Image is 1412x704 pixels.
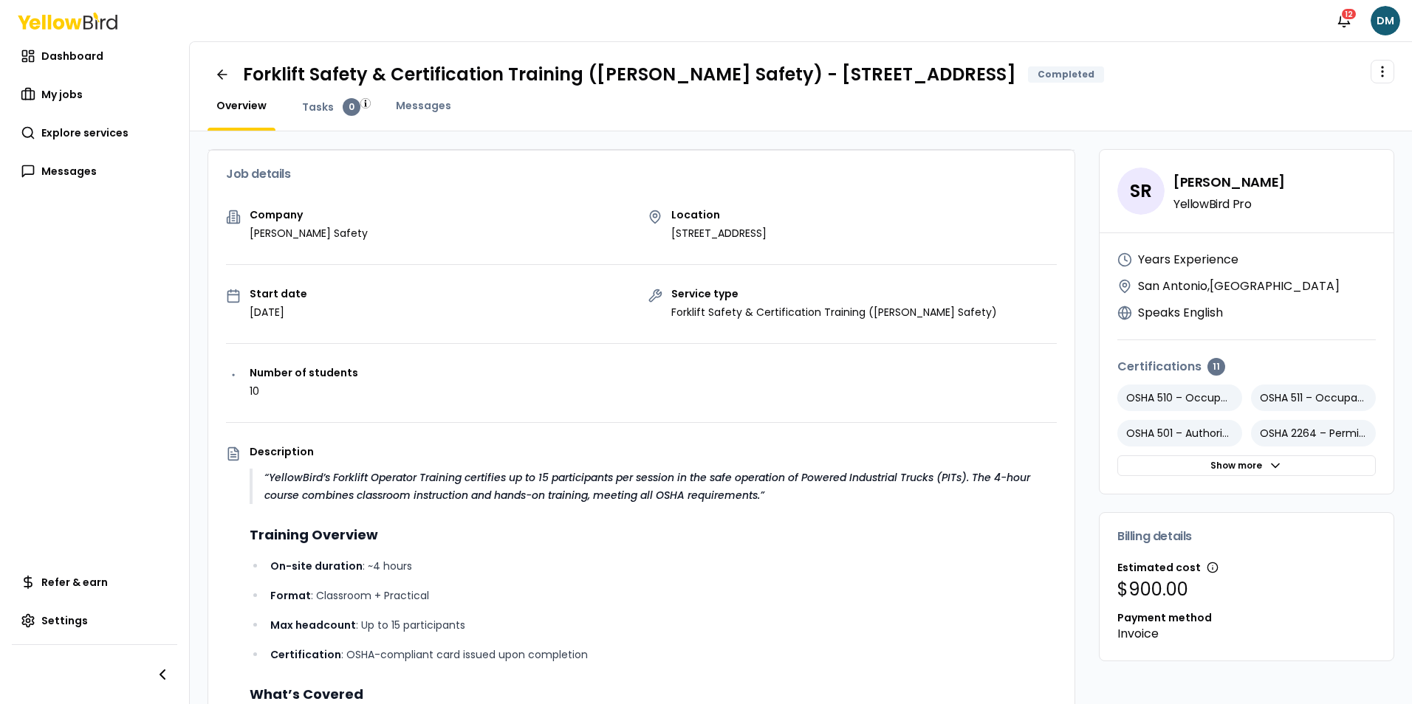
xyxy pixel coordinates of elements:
[270,647,341,662] strong: Certification
[41,87,83,102] span: My jobs
[250,525,378,544] strong: Training Overview
[1138,277,1340,295] p: San Antonio , [GEOGRAPHIC_DATA]
[250,685,363,703] strong: What’s Covered
[250,446,1057,457] p: Description
[41,613,88,628] span: Settings
[270,557,1057,575] p: : ~4 hours
[270,587,1057,604] p: : Classroom + Practical
[1251,420,1376,446] p: OSHA 2264 – Permit-Required Confined Space Entry
[1117,168,1165,215] span: SR
[1117,384,1242,411] p: OSHA 510 – Occupational Safety & Health Standards for the Construction Industry (30-Hour)
[1117,578,1376,601] p: $900.00
[41,575,108,590] span: Refer & earn
[250,305,307,320] p: [DATE]
[1371,6,1400,35] span: DM
[226,168,1057,180] h3: Job details
[343,98,360,116] div: 0
[1117,610,1212,625] span: Payment method
[1173,172,1285,193] h4: [PERSON_NAME]
[41,125,128,140] span: Explore services
[1117,560,1201,575] span: Estimated cost
[12,80,177,109] a: My jobs
[387,98,460,113] a: Messages
[1173,199,1285,210] p: YellowBird Pro
[270,616,1057,634] p: : Up to 15 participants
[1117,531,1192,542] span: Billing details
[1340,7,1357,21] div: 12
[264,469,1057,504] p: YellowBird’s Forklift Operator Training certifies up to 15 participants per session in the safe o...
[671,289,997,299] p: Service type
[250,226,368,241] p: [PERSON_NAME] Safety
[293,98,369,116] a: Tasks0
[1251,384,1376,411] p: OSHA 511 – Occupational Safety & Health Standards for General Industry (30-Hour)
[250,289,307,299] p: Start date
[41,49,103,63] span: Dashboard
[1117,455,1376,476] button: Show more
[1117,625,1376,643] p: Invoice
[270,618,356,632] strong: Max headcount
[41,164,97,179] span: Messages
[270,646,1057,663] p: : OSHA-compliant card issued upon completion
[671,210,767,220] p: Location
[12,118,177,148] a: Explore services
[1117,420,1242,446] p: OSHA 501 – Authorized Outreach Instructor for General Industry
[12,567,177,597] a: Refer & earn
[250,384,358,398] p: 10
[12,41,177,71] a: Dashboard
[216,98,267,113] span: Overview
[270,588,311,603] strong: Format
[1117,358,1376,376] h4: Certifications
[250,210,368,220] p: Company
[1138,304,1223,322] p: Speaks English
[243,63,1016,86] h1: Forklift Safety & Certification Training ([PERSON_NAME] Safety) - [STREET_ADDRESS]
[671,226,767,241] p: [STREET_ADDRESS]
[396,98,451,113] span: Messages
[1138,251,1238,269] p: Years Experience
[12,156,177,186] a: Messages
[208,98,275,113] a: Overview
[12,606,177,635] a: Settings
[250,367,358,378] p: Number of students
[671,305,997,320] p: Forklift Safety & Certification Training ([PERSON_NAME] Safety)
[302,100,334,114] span: Tasks
[1207,358,1225,376] div: 11
[1329,6,1359,35] button: 12
[270,559,363,573] strong: On-site duration
[1028,66,1104,83] div: Completed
